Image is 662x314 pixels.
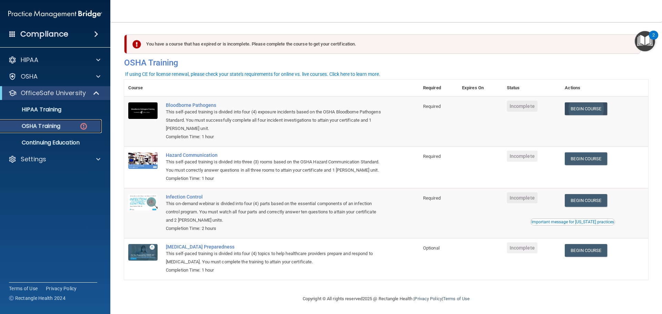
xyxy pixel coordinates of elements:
h4: Compliance [20,29,68,39]
span: Ⓒ Rectangle Health 2024 [9,295,66,302]
th: Expires On [458,80,503,97]
iframe: Drift Widget Chat Controller [628,266,654,293]
a: HIPAA [8,56,100,64]
a: Begin Course [565,244,607,257]
a: Hazard Communication [166,152,384,158]
a: Terms of Use [9,285,38,292]
a: Infection Control [166,194,384,200]
div: This self-paced training is divided into three (3) rooms based on the OSHA Hazard Communication S... [166,158,384,174]
p: Settings [21,155,46,163]
h4: OSHA Training [124,58,648,68]
p: HIPAA [21,56,38,64]
a: Bloodborne Pathogens [166,102,384,108]
div: Completion Time: 1 hour [166,133,384,141]
div: This self-paced training is divided into four (4) exposure incidents based on the OSHA Bloodborne... [166,108,384,133]
a: OSHA [8,72,100,81]
th: Course [124,80,162,97]
div: If using CE for license renewal, please check your state's requirements for online vs. live cours... [125,72,380,77]
span: Optional [423,245,440,251]
div: Copyright © All rights reserved 2025 @ Rectangle Health | | [260,288,512,310]
th: Status [503,80,561,97]
th: Required [419,80,458,97]
div: Completion Time: 1 hour [166,174,384,183]
a: [MEDICAL_DATA] Preparedness [166,244,384,250]
span: Incomplete [507,151,538,162]
span: Required [423,195,441,201]
div: Completion Time: 1 hour [166,266,384,274]
p: OSHA Training [4,123,60,130]
button: If using CE for license renewal, please check your state's requirements for online vs. live cours... [124,71,381,78]
span: Required [423,104,441,109]
a: Terms of Use [443,296,470,301]
div: This on-demand webinar is divided into four (4) parts based on the essential components of an inf... [166,200,384,224]
th: Actions [561,80,648,97]
span: Incomplete [507,192,538,203]
div: 2 [652,35,655,44]
div: You have a course that has expired or is incomplete. Please complete the course to get your certi... [127,34,641,54]
button: Open Resource Center, 2 new notifications [635,31,655,51]
p: OSHA [21,72,38,81]
a: Begin Course [565,194,607,207]
a: Begin Course [565,152,607,165]
div: Completion Time: 2 hours [166,224,384,233]
a: Settings [8,155,100,163]
a: Privacy Policy [414,296,442,301]
p: Continuing Education [4,139,99,146]
div: This self-paced training is divided into four (4) topics to help healthcare providers prepare and... [166,250,384,266]
button: Read this if you are a dental practitioner in the state of CA [530,219,615,225]
a: OfficeSafe University [8,89,100,97]
img: PMB logo [8,7,102,21]
div: Important message for [US_STATE] practices [531,220,614,224]
span: Incomplete [507,101,538,112]
a: Privacy Policy [46,285,77,292]
a: Begin Course [565,102,607,115]
span: Incomplete [507,242,538,253]
img: exclamation-circle-solid-danger.72ef9ffc.png [132,40,141,49]
p: OfficeSafe University [21,89,86,97]
p: HIPAA Training [4,106,61,113]
img: danger-circle.6113f641.png [79,122,88,131]
span: Required [423,154,441,159]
